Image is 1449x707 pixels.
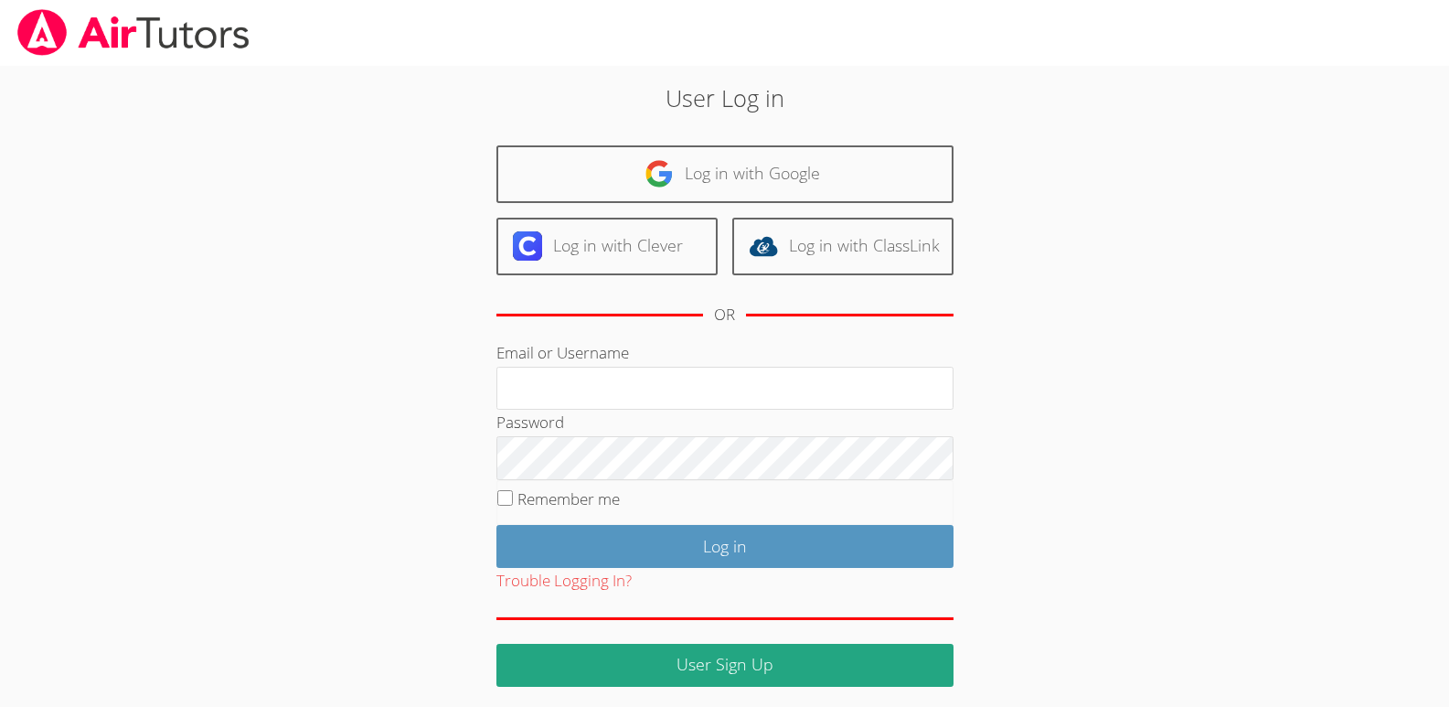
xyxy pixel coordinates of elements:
[496,568,632,595] button: Trouble Logging In?
[714,302,735,328] div: OR
[496,644,954,687] a: User Sign Up
[496,342,629,363] label: Email or Username
[496,218,718,275] a: Log in with Clever
[732,218,954,275] a: Log in with ClassLink
[496,412,564,433] label: Password
[513,231,542,261] img: clever-logo-6eab21bc6e7a338710f1a6ff85c0baf02591cd810cc4098c63d3a4b26e2feb20.svg
[645,159,674,188] img: google-logo-50288ca7cdecda66e5e0955fdab243c47b7ad437acaf1139b6f446037453330a.svg
[517,488,620,509] label: Remember me
[334,80,1116,115] h2: User Log in
[496,525,954,568] input: Log in
[16,9,251,56] img: airtutors_banner-c4298cdbf04f3fff15de1276eac7730deb9818008684d7c2e4769d2f7ddbe033.png
[749,231,778,261] img: classlink-logo-d6bb404cc1216ec64c9a2012d9dc4662098be43eaf13dc465df04b49fa7ab582.svg
[496,145,954,203] a: Log in with Google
